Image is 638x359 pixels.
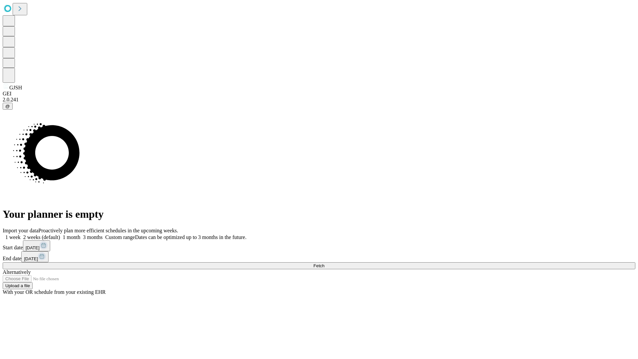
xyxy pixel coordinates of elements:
div: Start date [3,240,635,251]
span: GJSH [9,85,22,90]
span: 2 weeks (default) [23,234,60,240]
button: [DATE] [21,251,49,262]
span: Dates can be optimized up to 3 months in the future. [135,234,246,240]
span: 1 week [5,234,21,240]
h1: Your planner is empty [3,208,635,220]
button: @ [3,103,13,110]
span: [DATE] [26,245,40,250]
span: Fetch [313,263,324,268]
span: @ [5,104,10,109]
span: With your OR schedule from your existing EHR [3,289,106,295]
button: Upload a file [3,282,33,289]
span: Alternatively [3,269,31,275]
div: End date [3,251,635,262]
span: Proactively plan more efficient schedules in the upcoming weeks. [39,228,178,233]
span: Custom range [105,234,135,240]
div: 2.0.241 [3,97,635,103]
span: 1 month [63,234,80,240]
button: [DATE] [23,240,50,251]
div: GEI [3,91,635,97]
button: Fetch [3,262,635,269]
span: 3 months [83,234,103,240]
span: [DATE] [24,256,38,261]
span: Import your data [3,228,39,233]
